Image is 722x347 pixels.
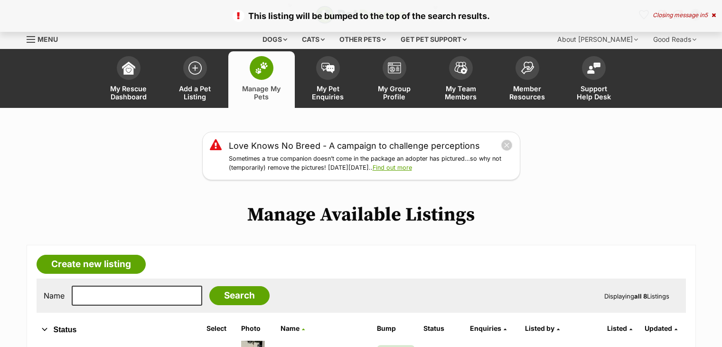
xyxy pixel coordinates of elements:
img: pet-enquiries-icon-7e3ad2cf08bfb03b45e93fb7055b45f3efa6380592205ae92323e6603595dc1f.svg [321,63,335,73]
a: Enquiries [470,324,506,332]
th: Status [420,321,465,336]
div: Other pets [333,30,393,49]
div: Closing message in [653,12,716,19]
div: Cats [295,30,331,49]
span: Listed [607,324,627,332]
a: Menu [27,30,65,47]
a: Love Knows No Breed - A campaign to challenge perceptions [229,139,480,152]
span: translation missing: en.admin.listings.index.attributes.enquiries [470,324,501,332]
th: Select [203,321,236,336]
a: Listed by [525,324,560,332]
span: Menu [38,35,58,43]
span: Listed by [525,324,554,332]
img: group-profile-icon-3fa3cf56718a62981997c0bc7e787c4b2cf8bcc04b72c1350f741eb67cf2f40e.svg [388,62,401,74]
a: Add a Pet Listing [162,51,228,108]
button: close [501,139,513,151]
a: Name [281,324,305,332]
span: My Team Members [440,85,482,101]
a: My Team Members [428,51,494,108]
img: help-desk-icon-fdf02630f3aa405de69fd3d07c3f3aa587a6932b1a1747fa1d2bba05be0121f9.svg [587,62,600,74]
span: Name [281,324,300,332]
p: Sometimes a true companion doesn’t come in the package an adopter has pictured…so why not (tempor... [229,154,513,173]
span: Member Resources [506,85,549,101]
th: Bump [373,321,419,336]
div: About [PERSON_NAME] [551,30,645,49]
input: Search [209,286,270,305]
span: Updated [645,324,672,332]
a: Updated [645,324,677,332]
span: Manage My Pets [240,85,283,101]
a: My Rescue Dashboard [95,51,162,108]
a: My Pet Enquiries [295,51,361,108]
strong: all 8 [634,292,647,300]
span: My Rescue Dashboard [107,85,150,101]
button: Status [37,324,192,336]
a: Create new listing [37,255,146,274]
a: Find out more [373,164,412,171]
a: My Group Profile [361,51,428,108]
p: This listing will be bumped to the top of the search results. [9,10,713,22]
a: Support Help Desk [561,51,627,108]
span: My Group Profile [373,85,416,101]
a: Listed [607,324,632,332]
span: Displaying Listings [604,292,669,300]
span: Support Help Desk [572,85,615,101]
img: dashboard-icon-eb2f2d2d3e046f16d808141f083e7271f6b2e854fb5c12c21221c1fb7104beca.svg [122,61,135,75]
label: Name [44,291,65,300]
div: Get pet support [394,30,473,49]
img: manage-my-pets-icon-02211641906a0b7f246fdf0571729dbe1e7629f14944591b6c1af311fb30b64b.svg [255,62,268,74]
img: member-resources-icon-8e73f808a243e03378d46382f2149f9095a855e16c252ad45f914b54edf8863c.svg [521,61,534,74]
th: Photo [237,321,276,336]
span: My Pet Enquiries [307,85,349,101]
a: Manage My Pets [228,51,295,108]
span: 5 [704,11,708,19]
a: Member Resources [494,51,561,108]
div: Dogs [256,30,294,49]
img: add-pet-listing-icon-0afa8454b4691262ce3f59096e99ab1cd57d4a30225e0717b998d2c9b9846f56.svg [188,61,202,75]
img: team-members-icon-5396bd8760b3fe7c0b43da4ab00e1e3bb1a5d9ba89233759b79545d2d3fc5d0d.svg [454,62,468,74]
span: Add a Pet Listing [174,85,216,101]
div: Good Reads [647,30,703,49]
